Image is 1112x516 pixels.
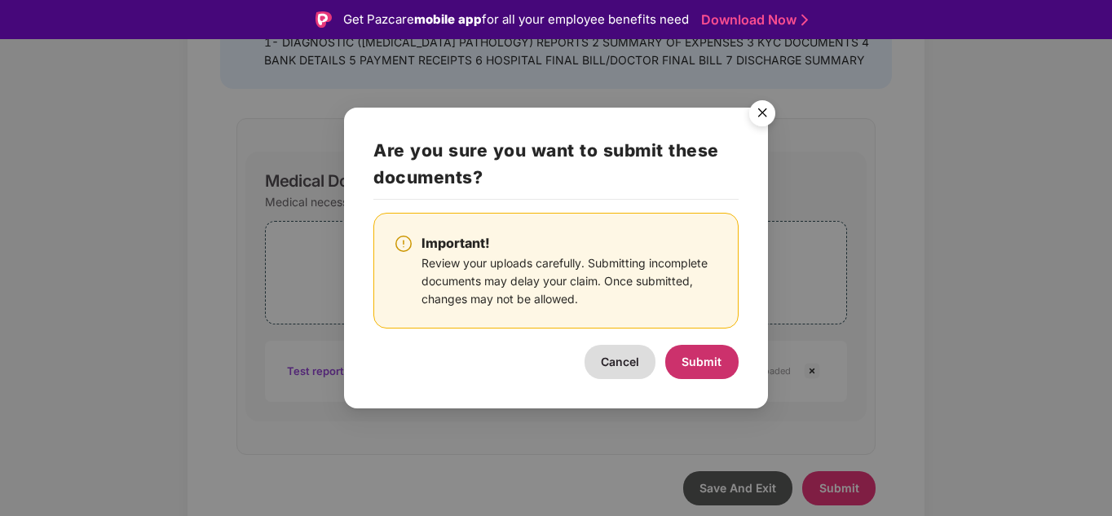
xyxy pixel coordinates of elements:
[414,11,482,27] strong: mobile app
[373,137,738,200] h2: Are you sure you want to submit these documents?
[421,254,717,308] div: Review your uploads carefully. Submitting incomplete documents may delay your claim. Once submitt...
[739,93,785,139] img: svg+xml;base64,PHN2ZyB4bWxucz0iaHR0cDovL3d3dy53My5vcmcvMjAwMC9zdmciIHdpZHRoPSI1NiIgaGVpZ2h0PSI1Ni...
[701,11,803,29] a: Download Now
[801,11,808,29] img: Stroke
[665,345,739,379] button: Submit
[585,345,655,379] button: Cancel
[343,10,689,29] div: Get Pazcare for all your employee benefits need
[394,234,413,254] img: svg+xml;base64,PHN2ZyBpZD0iV2FybmluZ18tXzI0eDI0IiBkYXRhLW5hbWU9Ildhcm5pbmcgLSAyNHgyNCIgeG1sbnM9Im...
[739,92,783,136] button: Close
[682,355,721,368] span: Submit
[421,233,717,254] div: Important!
[316,11,332,28] img: Logo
